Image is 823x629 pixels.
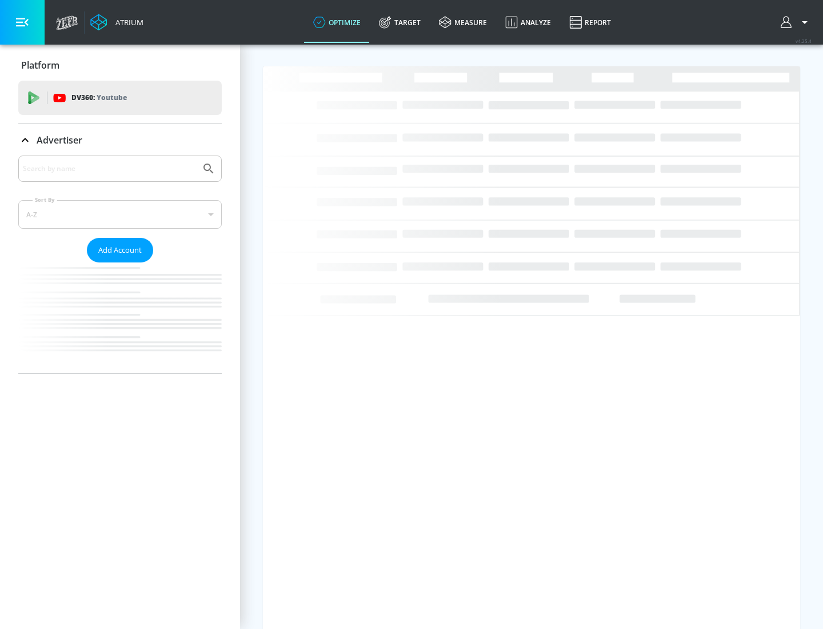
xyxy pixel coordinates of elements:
[18,262,222,373] nav: list of Advertiser
[18,81,222,115] div: DV360: Youtube
[71,91,127,104] p: DV360:
[18,200,222,229] div: A-Z
[87,238,153,262] button: Add Account
[560,2,620,43] a: Report
[18,124,222,156] div: Advertiser
[33,196,57,204] label: Sort By
[370,2,430,43] a: Target
[18,156,222,373] div: Advertiser
[304,2,370,43] a: optimize
[37,134,82,146] p: Advertiser
[111,17,143,27] div: Atrium
[21,59,59,71] p: Platform
[98,244,142,257] span: Add Account
[18,49,222,81] div: Platform
[430,2,496,43] a: measure
[90,14,143,31] a: Atrium
[23,161,196,176] input: Search by name
[796,38,812,44] span: v 4.25.4
[97,91,127,103] p: Youtube
[496,2,560,43] a: Analyze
